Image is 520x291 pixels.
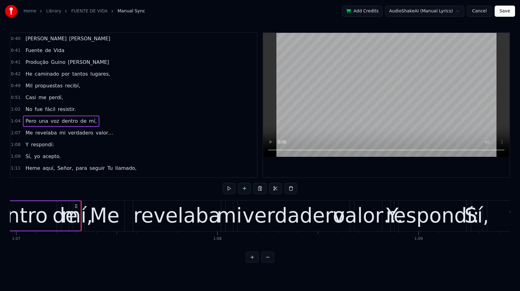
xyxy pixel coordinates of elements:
span: Fuente [25,47,43,54]
span: 1:09 [11,153,20,160]
span: 0:51 [11,95,20,101]
span: Y [25,141,29,148]
span: 1:04 [11,118,20,124]
span: 0:40 [11,36,20,42]
span: 0:41 [11,47,20,54]
span: Me [25,129,33,136]
span: lugares, [90,70,111,77]
span: He [25,70,33,77]
span: tantos [71,70,89,77]
span: 1:02 [11,106,20,112]
span: 0:42 [11,71,20,77]
div: Sí, [465,201,489,231]
span: vida [53,176,65,183]
span: seguir [89,165,106,172]
span: 1:07 [11,130,20,136]
nav: breadcrumb [24,8,145,14]
button: Cancel [467,6,492,17]
span: mí, [89,117,97,125]
button: Add Credits [342,6,383,17]
span: verdadero [67,129,94,136]
span: Produção [25,59,49,66]
div: de [52,201,77,231]
span: dentro [61,117,78,125]
span: Vida [53,47,65,54]
span: Manual Sync [118,8,145,14]
span: perdí, [48,94,64,101]
a: FUENTE DE VIDA [71,8,107,14]
span: por [61,70,71,77]
span: de [44,176,52,183]
span: [PERSON_NAME] [67,59,110,66]
a: Library [46,8,61,14]
span: propuestas [34,82,63,89]
span: No [25,106,33,113]
span: respondí: [30,141,54,148]
span: una [38,117,49,125]
span: Tu [107,165,113,172]
span: [PERSON_NAME] [68,35,111,42]
span: resistir. [57,106,76,113]
span: fue [34,106,43,113]
div: revelaba [133,201,221,231]
span: caminado [34,70,60,77]
span: Pero [25,117,37,125]
span: mi [59,129,66,136]
div: Me [90,201,119,231]
a: Home [24,8,36,14]
span: de [80,117,87,125]
span: para [75,165,88,172]
span: me [38,94,47,101]
span: 0:41 [11,59,20,65]
span: 1:11 [11,165,20,171]
span: Fuente [25,176,43,183]
span: de [44,47,52,54]
span: Guino [50,59,66,66]
span: Sí, [25,153,32,160]
span: Heme [25,165,41,172]
button: Save [495,6,515,17]
div: mí, [61,201,93,231]
div: 1:09 [414,236,423,241]
span: 0:49 [11,83,20,89]
span: 1:08 [11,142,20,148]
span: Casi [25,94,37,101]
span: llamado, [115,165,137,172]
div: 1:08 [213,236,222,241]
span: voz [50,117,60,125]
span: Mil [25,82,33,89]
span: ser. [84,176,94,183]
span: recibí, [64,82,81,89]
span: quiero [66,176,83,183]
img: youka [5,5,17,17]
div: valor… [333,201,404,231]
span: [PERSON_NAME] [25,35,67,42]
span: aquí, [42,165,56,172]
span: revelaba [35,129,58,136]
div: verdadero [242,201,345,231]
div: 1:07 [12,236,20,241]
div: respondí: [386,201,479,231]
span: 1:14 [11,177,20,183]
span: fácil [45,106,56,113]
div: mi [217,201,242,231]
span: valor… [95,129,114,136]
span: yo [33,153,41,160]
span: acepto. [42,153,61,160]
span: Señor, [57,165,74,172]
